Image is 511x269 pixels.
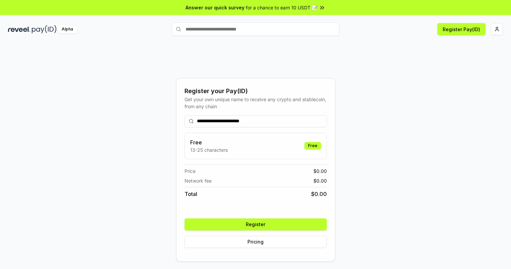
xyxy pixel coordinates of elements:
[185,218,327,230] button: Register
[437,23,486,35] button: Register Pay(ID)
[185,96,327,110] div: Get your own unique name to receive any crypto and stablecoin, from any chain
[185,167,196,175] span: Price
[185,177,212,184] span: Network fee
[32,25,57,33] img: pay_id
[185,236,327,248] button: Pricing
[313,167,327,175] span: $ 0.00
[58,25,77,33] div: Alpha
[311,190,327,198] span: $ 0.00
[304,142,321,149] div: Free
[186,4,244,11] span: Answer our quick survey
[185,86,327,96] div: Register your Pay(ID)
[190,146,228,153] p: 13-25 characters
[313,177,327,184] span: $ 0.00
[185,190,197,198] span: Total
[8,25,30,33] img: reveel_dark
[190,138,228,146] h3: Free
[246,4,317,11] span: for a chance to earn 10 USDT 📝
